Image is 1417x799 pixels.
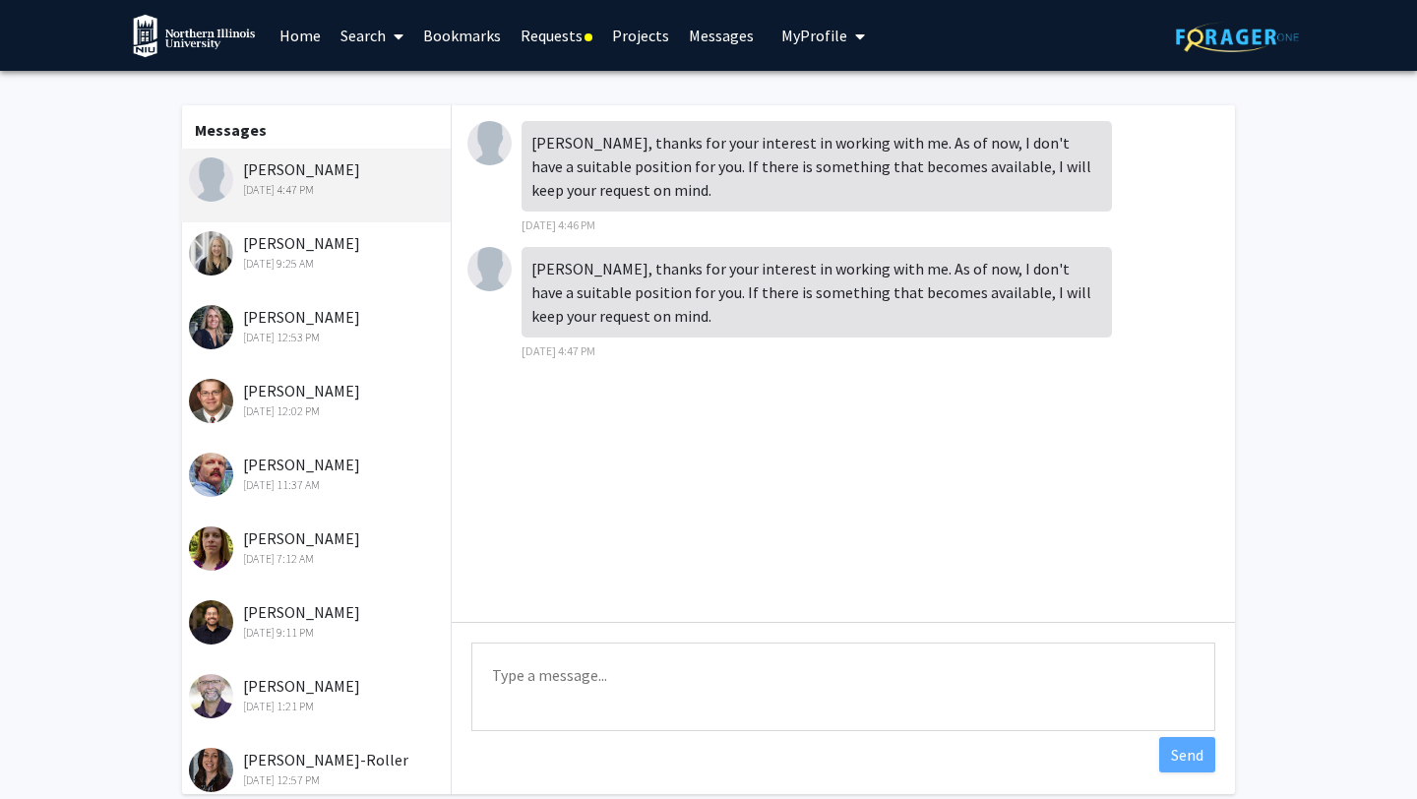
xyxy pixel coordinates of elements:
[189,329,446,346] div: [DATE] 12:53 PM
[602,1,679,70] a: Projects
[270,1,331,70] a: Home
[189,600,446,642] div: [PERSON_NAME]
[189,526,446,568] div: [PERSON_NAME]
[781,26,847,45] span: My Profile
[189,771,446,789] div: [DATE] 12:57 PM
[189,526,233,571] img: Angela Grippo
[189,624,446,642] div: [DATE] 9:11 PM
[189,600,233,645] img: Richard Joaquin Ortiz
[331,1,413,70] a: Search
[189,674,233,718] img: William Martin
[522,247,1112,338] div: [PERSON_NAME], thanks for your interest in working with me. As of now, I don't have a suitable po...
[189,157,446,199] div: [PERSON_NAME]
[189,255,446,273] div: [DATE] 9:25 AM
[195,120,267,140] b: Messages
[189,379,233,423] img: Douglas Klumpp
[413,1,511,70] a: Bookmarks
[189,379,446,420] div: [PERSON_NAME]
[522,343,595,358] span: [DATE] 4:47 PM
[189,157,233,202] img: Jie Zhou
[189,748,446,789] div: [PERSON_NAME]-Roller
[1159,737,1215,772] button: Send
[471,643,1215,731] textarea: Message
[511,1,602,70] a: Requests
[189,453,233,497] img: Thomas Gilbert
[189,305,446,346] div: [PERSON_NAME]
[1176,22,1299,52] img: ForagerOne Logo
[189,476,446,494] div: [DATE] 11:37 AM
[522,217,595,232] span: [DATE] 4:46 PM
[189,748,233,792] img: Heather Bergan-Roller
[189,550,446,568] div: [DATE] 7:12 AM
[189,181,446,199] div: [DATE] 4:47 PM
[189,402,446,420] div: [DATE] 12:02 PM
[189,453,446,494] div: [PERSON_NAME]
[189,231,446,273] div: [PERSON_NAME]
[189,674,446,715] div: [PERSON_NAME]
[679,1,764,70] a: Messages
[189,305,233,349] img: Michelle Demaray
[522,121,1112,212] div: [PERSON_NAME], thanks for your interest in working with me. As of now, I don't have a suitable po...
[467,247,512,291] img: Jie Zhou
[133,14,255,58] img: Northern Illinois University Logo
[467,121,512,165] img: Jie Zhou
[189,698,446,715] div: [DATE] 1:21 PM
[15,710,84,784] iframe: Chat
[189,231,233,276] img: Christine Malecki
